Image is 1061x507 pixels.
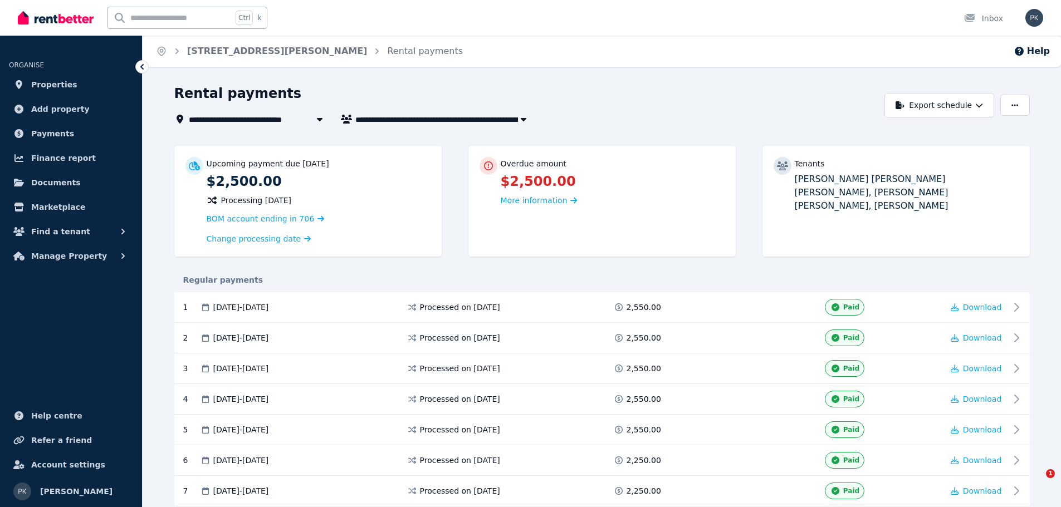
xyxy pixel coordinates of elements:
[213,332,269,343] span: [DATE] - [DATE]
[843,333,859,342] span: Paid
[207,158,329,169] p: Upcoming payment due [DATE]
[143,36,476,67] nav: Breadcrumb
[627,302,661,313] span: 2,550.00
[31,200,85,214] span: Marketplace
[207,233,301,244] span: Change processing date
[40,485,113,498] span: [PERSON_NAME]
[213,485,269,496] span: [DATE] - [DATE]
[9,73,133,96] a: Properties
[420,485,500,496] span: Processed on [DATE]
[31,127,74,140] span: Payments
[9,196,133,218] a: Marketplace
[207,233,311,244] a: Change processing date
[31,409,82,422] span: Help centre
[187,46,367,56] a: [STREET_ADDRESS][PERSON_NAME]
[501,158,566,169] p: Overdue amount
[13,483,31,500] img: Prajwal Kashyap
[9,405,133,427] a: Help centre
[420,302,500,313] span: Processed on [DATE]
[9,220,133,243] button: Find a tenant
[9,429,133,451] a: Refer a friend
[951,332,1002,343] button: Download
[964,13,1003,24] div: Inbox
[183,391,200,407] div: 4
[963,333,1002,342] span: Download
[31,176,81,189] span: Documents
[963,425,1002,434] span: Download
[9,98,133,120] a: Add property
[843,425,859,434] span: Paid
[183,452,200,469] div: 6
[31,102,90,116] span: Add property
[183,483,200,499] div: 7
[843,303,859,312] span: Paid
[213,424,269,435] span: [DATE] - [DATE]
[1014,45,1050,58] button: Help
[420,332,500,343] span: Processed on [DATE]
[795,158,825,169] p: Tenants
[1025,9,1043,27] img: Prajwal Kashyap
[627,363,661,374] span: 2,550.00
[183,299,200,316] div: 1
[1046,469,1055,478] span: 1
[795,173,1019,213] p: [PERSON_NAME] [PERSON_NAME] [PERSON_NAME], [PERSON_NAME] [PERSON_NAME], [PERSON_NAME]
[501,196,568,205] span: More information
[31,151,96,165] span: Finance report
[963,395,1002,403] span: Download
[843,395,859,403] span: Paid
[9,245,133,267] button: Manage Property
[18,9,94,26] img: RentBetter
[31,249,107,263] span: Manage Property
[951,393,1002,405] button: Download
[951,302,1002,313] button: Download
[884,93,994,117] button: Export schedule
[213,302,269,313] span: [DATE] - [DATE]
[843,364,859,373] span: Paid
[387,46,463,56] a: Rental payments
[627,485,661,496] span: 2,250.00
[963,364,1002,373] span: Download
[31,225,90,238] span: Find a tenant
[501,173,725,190] p: $2,500.00
[31,458,105,471] span: Account settings
[843,456,859,465] span: Paid
[420,393,500,405] span: Processed on [DATE]
[9,454,133,476] a: Account settings
[963,456,1002,465] span: Download
[183,360,200,377] div: 3
[627,393,661,405] span: 2,550.00
[420,424,500,435] span: Processed on [DATE]
[207,173,431,190] p: $2,500.00
[236,11,253,25] span: Ctrl
[951,455,1002,466] button: Download
[9,171,133,194] a: Documents
[221,195,292,206] span: Processing [DATE]
[627,424,661,435] span: 2,550.00
[951,424,1002,435] button: Download
[9,147,133,169] a: Finance report
[963,303,1002,312] span: Download
[9,61,44,69] span: ORGANISE
[257,13,261,22] span: k
[207,214,315,223] span: BOM account ending in 706
[951,485,1002,496] button: Download
[420,455,500,466] span: Processed on [DATE]
[183,421,200,438] div: 5
[843,486,859,495] span: Paid
[9,122,133,145] a: Payments
[420,363,500,374] span: Processed on [DATE]
[963,486,1002,495] span: Download
[627,455,661,466] span: 2,250.00
[213,393,269,405] span: [DATE] - [DATE]
[31,434,92,447] span: Refer a friend
[1023,469,1050,496] iframe: Intercom live chat
[213,455,269,466] span: [DATE] - [DATE]
[31,78,77,91] span: Properties
[951,363,1002,374] button: Download
[174,274,1030,286] div: Regular payments
[183,329,200,346] div: 2
[627,332,661,343] span: 2,550.00
[174,85,302,102] h1: Rental payments
[213,363,269,374] span: [DATE] - [DATE]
